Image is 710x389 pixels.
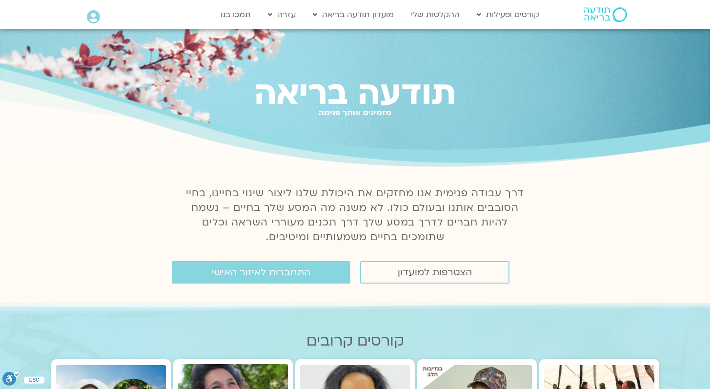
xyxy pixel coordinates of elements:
[398,267,472,278] span: הצטרפות למועדון
[308,5,399,24] a: מועדון תודעה בריאה
[360,261,509,284] a: הצטרפות למועדון
[212,267,310,278] span: התחברות לאיזור האישי
[584,7,627,22] img: תודעה בריאה
[216,5,256,24] a: תמכו בנו
[263,5,301,24] a: עזרה
[172,261,350,284] a: התחברות לאיזור האישי
[406,5,465,24] a: ההקלטות שלי
[51,332,659,349] h2: קורסים קרובים
[181,186,530,245] p: דרך עבודה פנימית אנו מחזקים את היכולת שלנו ליצור שינוי בחיינו, בחיי הסובבים אותנו ובעולם כולו. לא...
[472,5,544,24] a: קורסים ופעילות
